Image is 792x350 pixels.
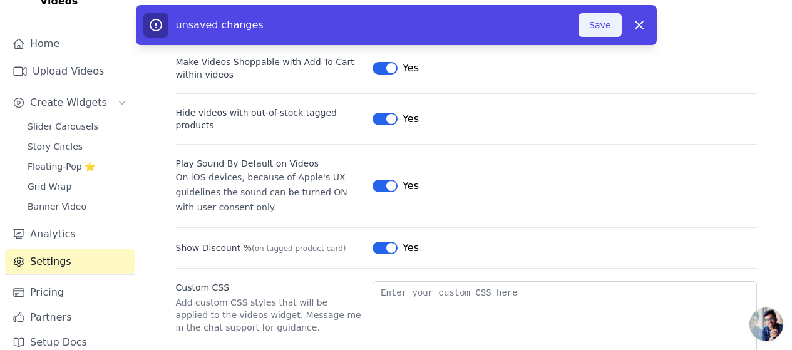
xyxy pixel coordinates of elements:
[373,240,419,255] button: Yes
[373,111,419,126] button: Yes
[5,222,135,247] a: Analytics
[28,120,98,133] span: Slider Carousels
[176,281,363,294] label: Custom CSS
[176,19,264,31] span: unsaved changes
[20,118,135,135] a: Slider Carousels
[5,59,135,84] a: Upload Videos
[20,158,135,175] a: Floating-Pop ⭐
[176,242,363,254] label: Show Discount %
[5,249,135,274] a: Settings
[5,90,135,115] button: Create Widgets
[252,244,346,253] span: (on tagged product card)
[579,13,621,37] button: Save
[30,95,107,110] span: Create Widgets
[20,178,135,195] a: Grid Wrap
[20,138,135,155] a: Story Circles
[403,111,419,126] span: Yes
[5,305,135,330] a: Partners
[403,240,419,255] span: Yes
[176,56,363,81] label: Make Videos Shoppable with Add To Cart within videos
[749,307,783,341] a: Open chat
[28,140,83,153] span: Story Circles
[403,178,419,193] span: Yes
[176,172,347,212] span: On iOS devices, because of Apple's UX guidelines the sound can be turned ON with user consent only.
[176,106,363,131] label: Hide videos with out-of-stock tagged products
[403,61,419,76] span: Yes
[20,198,135,215] a: Banner Video
[373,178,419,193] button: Yes
[28,160,95,173] span: Floating-Pop ⭐
[176,157,363,170] div: Play Sound By Default on Videos
[176,296,363,334] p: Add custom CSS styles that will be applied to the videos widget. Message me in the chat support f...
[28,200,86,213] span: Banner Video
[28,180,71,193] span: Grid Wrap
[5,280,135,305] a: Pricing
[373,61,419,76] button: Yes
